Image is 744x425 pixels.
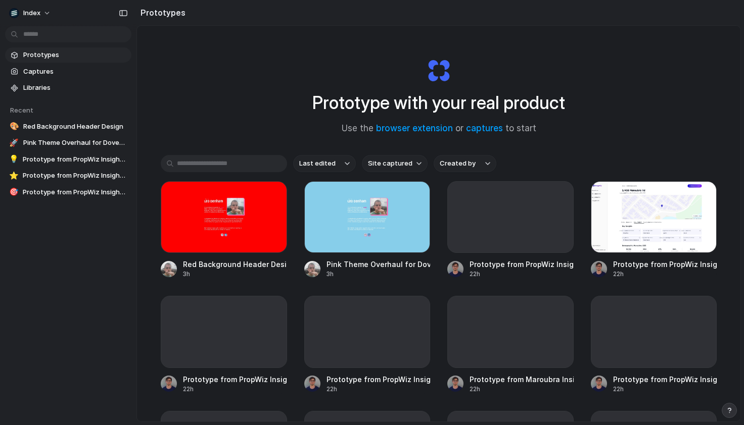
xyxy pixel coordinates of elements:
[5,185,131,200] a: 🎯Prototype from PropWiz Insights 5/458 Maroubra Rd
[23,50,127,60] span: Prototypes
[5,168,131,183] a: ⭐Prototype from PropWiz Insights Demographic Lifestyle
[10,106,33,114] span: Recent
[613,385,717,394] div: 22h
[362,155,428,172] button: Site captured
[327,385,431,394] div: 22h
[304,181,431,279] a: Pink Theme Overhaul for DovetailPink Theme Overhaul for Dovetail3h
[136,7,185,19] h2: Prototypes
[376,123,453,133] a: browser extension
[342,122,536,135] span: Use the or to start
[470,259,574,270] div: Prototype from PropWiz Insights 5/458 Maroubra Rd
[466,123,503,133] a: captures
[23,67,127,77] span: Captures
[327,374,431,385] div: Prototype from PropWiz Insights 5/458 Maroubra Rd
[5,64,131,79] a: Captures
[613,259,717,270] div: Prototype from PropWiz Insights Demographic Lifestyle
[9,187,19,197] div: 🎯
[23,187,127,197] span: Prototype from PropWiz Insights 5/458 Maroubra Rd
[591,181,717,279] a: Prototype from PropWiz Insights Demographic LifestylePrototype from PropWiz Insights Demographic ...
[5,152,131,167] a: 💡Prototype from PropWiz Insights 5/458 Maroubra Rd
[23,83,127,93] span: Libraries
[5,119,131,134] a: 🎨Red Background Header Design
[440,158,476,169] span: Created by
[312,89,565,116] h1: Prototype with your real product
[470,374,574,385] div: Prototype from Maroubra Insights
[293,155,356,172] button: Last edited
[299,158,336,169] span: Last edited
[368,158,412,169] span: Site captured
[5,135,131,150] a: 🚀Pink Theme Overhaul for Dovetail
[5,47,131,63] a: Prototypes
[327,270,431,279] div: 3h
[447,296,574,393] a: Prototype from Maroubra Insights22h
[470,270,574,279] div: 22h
[23,8,40,18] span: Index
[5,80,131,95] a: Libraries
[9,122,19,132] div: 🎨
[161,296,287,393] a: Prototype from PropWiz Insights Demographic & Lifestyle22h
[304,296,431,393] a: Prototype from PropWiz Insights 5/458 Maroubra Rd22h
[470,385,574,394] div: 22h
[23,171,127,181] span: Prototype from PropWiz Insights Demographic Lifestyle
[183,270,287,279] div: 3h
[23,122,127,132] span: Red Background Header Design
[9,171,19,181] div: ⭐
[183,385,287,394] div: 22h
[9,154,19,165] div: 💡
[5,5,56,21] button: Index
[447,181,574,279] a: Prototype from PropWiz Insights 5/458 Maroubra Rd22h
[183,374,287,385] div: Prototype from PropWiz Insights Demographic & Lifestyle
[9,138,19,148] div: 🚀
[434,155,496,172] button: Created by
[23,154,127,165] span: Prototype from PropWiz Insights 5/458 Maroubra Rd
[613,270,717,279] div: 22h
[23,138,127,148] span: Pink Theme Overhaul for Dovetail
[591,296,717,393] a: Prototype from PropWiz Insights 5/458 Maroubra Rd22h
[183,259,287,270] div: Red Background Header Design
[327,259,431,270] div: Pink Theme Overhaul for Dovetail
[161,181,287,279] a: Red Background Header DesignRed Background Header Design3h
[613,374,717,385] div: Prototype from PropWiz Insights 5/458 Maroubra Rd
